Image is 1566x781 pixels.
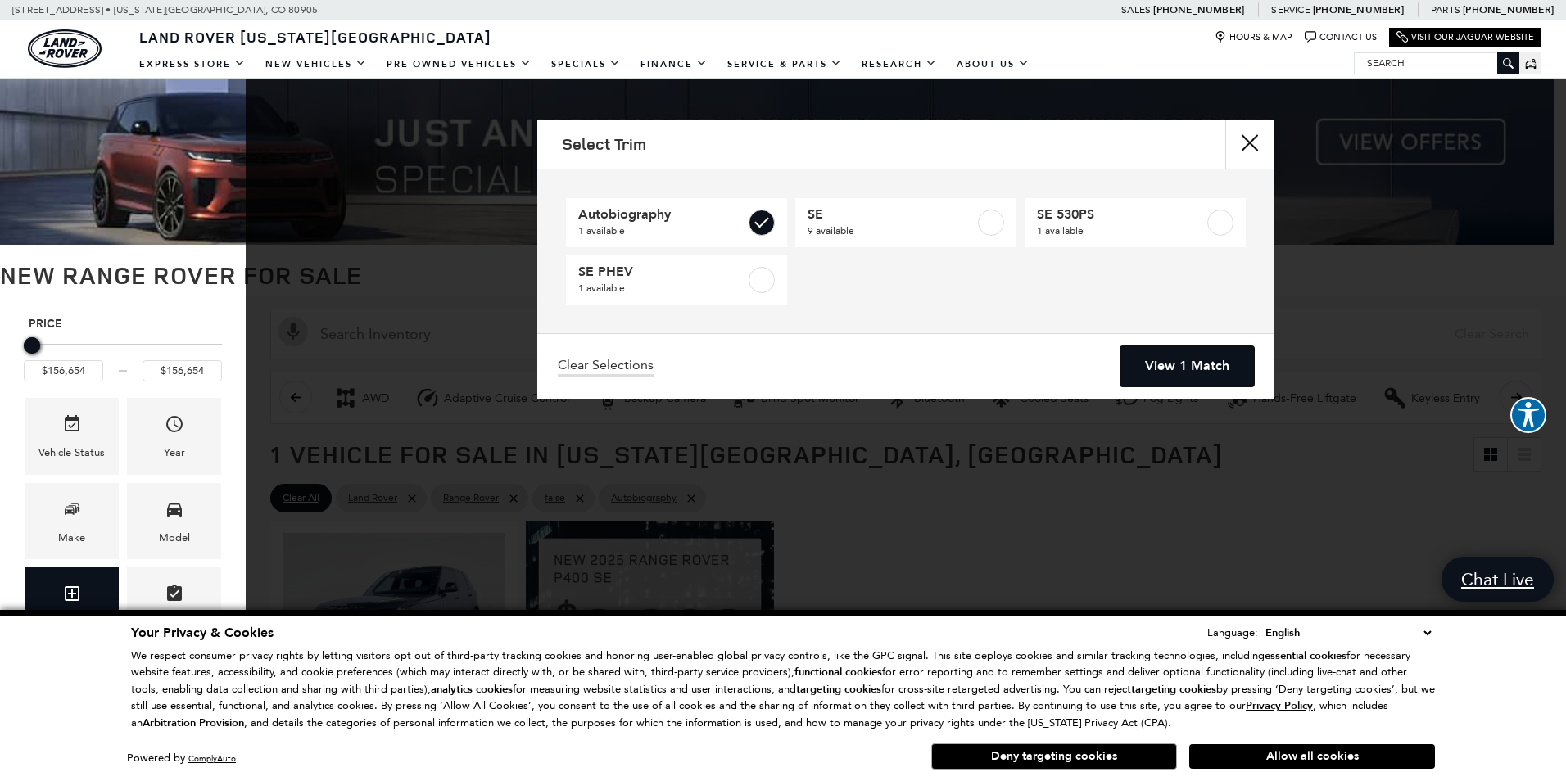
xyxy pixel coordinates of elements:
[947,50,1039,79] a: About Us
[717,50,852,79] a: Service & Parts
[127,753,236,764] div: Powered by
[165,495,184,529] span: Model
[1025,198,1246,247] a: SE 530PS1 available
[852,50,947,79] a: Research
[1225,120,1274,169] button: Close
[139,27,491,47] span: Land Rover [US_STATE][GEOGRAPHIC_DATA]
[12,4,318,16] a: [STREET_ADDRESS] • [US_STATE][GEOGRAPHIC_DATA], CO 80905
[808,206,975,223] span: SE
[25,483,119,559] div: MakeMake
[131,648,1435,732] p: We respect consumer privacy rights by letting visitors opt out of third-party tracking cookies an...
[62,410,82,444] span: Vehicle
[1355,53,1518,73] input: Search
[129,27,501,47] a: Land Rover [US_STATE][GEOGRAPHIC_DATA]
[578,206,745,223] span: Autobiography
[578,280,745,296] span: 1 available
[29,317,217,332] h5: Price
[1037,223,1204,239] span: 1 available
[541,50,631,79] a: Specials
[1246,698,1313,713] u: Privacy Policy
[1453,568,1542,590] span: Chat Live
[1510,397,1546,433] button: Explore your accessibility options
[795,198,1016,247] a: SE9 available
[24,337,40,354] div: Maximum Price
[1396,31,1534,43] a: Visit Our Jaguar Website
[431,682,513,697] strong: analytics cookies
[578,223,745,239] span: 1 available
[808,223,975,239] span: 9 available
[62,495,82,529] span: Make
[165,580,184,613] span: Features
[1305,31,1377,43] a: Contact Us
[1207,627,1258,638] div: Language:
[25,398,119,474] div: VehicleVehicle Status
[1189,744,1435,769] button: Allow all cookies
[1510,397,1546,436] aside: Accessibility Help Desk
[159,529,190,547] div: Model
[24,360,103,381] input: Minimum
[796,682,881,697] strong: targeting cookies
[794,665,882,679] strong: functional cookies
[58,529,85,547] div: Make
[38,444,105,462] div: Vehicle Status
[188,753,236,764] a: ComplyAuto
[129,50,256,79] a: EXPRESS STORE
[1463,3,1554,16] a: [PHONE_NUMBER]
[566,255,787,305] a: SE PHEV1 available
[377,50,541,79] a: Pre-Owned Vehicles
[143,360,222,381] input: Maximum
[1431,4,1460,16] span: Parts
[631,50,717,79] a: Finance
[62,580,82,613] span: Trim
[131,624,274,642] span: Your Privacy & Cookies
[1120,346,1254,386] a: View 1 Match
[1271,4,1310,16] span: Service
[165,410,184,444] span: Year
[1037,206,1204,223] span: SE 530PS
[1121,4,1151,16] span: Sales
[28,29,102,68] img: Land Rover
[127,398,221,474] div: YearYear
[143,716,244,730] strong: Arbitration Provision
[558,357,654,377] a: Clear Selections
[25,567,119,643] div: TrimTrim
[1261,624,1435,642] select: Language Select
[1215,31,1292,43] a: Hours & Map
[931,743,1177,770] button: Deny targeting cookies
[256,50,377,79] a: New Vehicles
[164,444,185,462] div: Year
[127,483,221,559] div: ModelModel
[1153,3,1244,16] a: [PHONE_NUMBER]
[28,29,102,68] a: land-rover
[127,567,221,643] div: FeaturesFeatures
[1265,648,1346,663] strong: essential cookies
[578,264,745,280] span: SE PHEV
[1131,682,1216,697] strong: targeting cookies
[129,50,1039,79] nav: Main Navigation
[566,198,787,247] a: Autobiography1 available
[1442,557,1554,602] a: Chat Live
[562,135,646,153] h2: Select Trim
[1313,3,1404,16] a: [PHONE_NUMBER]
[24,332,222,381] div: Price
